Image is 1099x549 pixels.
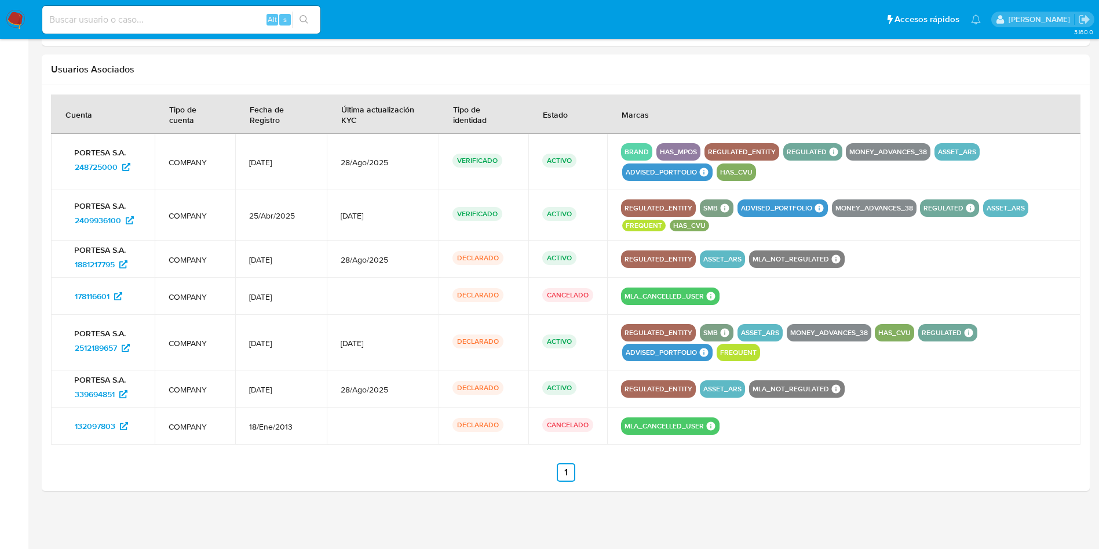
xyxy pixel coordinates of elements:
[894,13,959,26] span: Accesos rápidos
[1078,13,1090,26] a: Salir
[292,12,316,28] button: search-icon
[971,14,981,24] a: Notificaciones
[42,12,320,27] input: Buscar usuario o caso...
[268,14,277,25] span: Alt
[51,64,1080,75] h2: Usuarios Asociados
[1074,27,1093,37] span: 3.160.0
[1009,14,1074,25] p: gustavo.deseta@mercadolibre.com
[283,14,287,25] span: s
